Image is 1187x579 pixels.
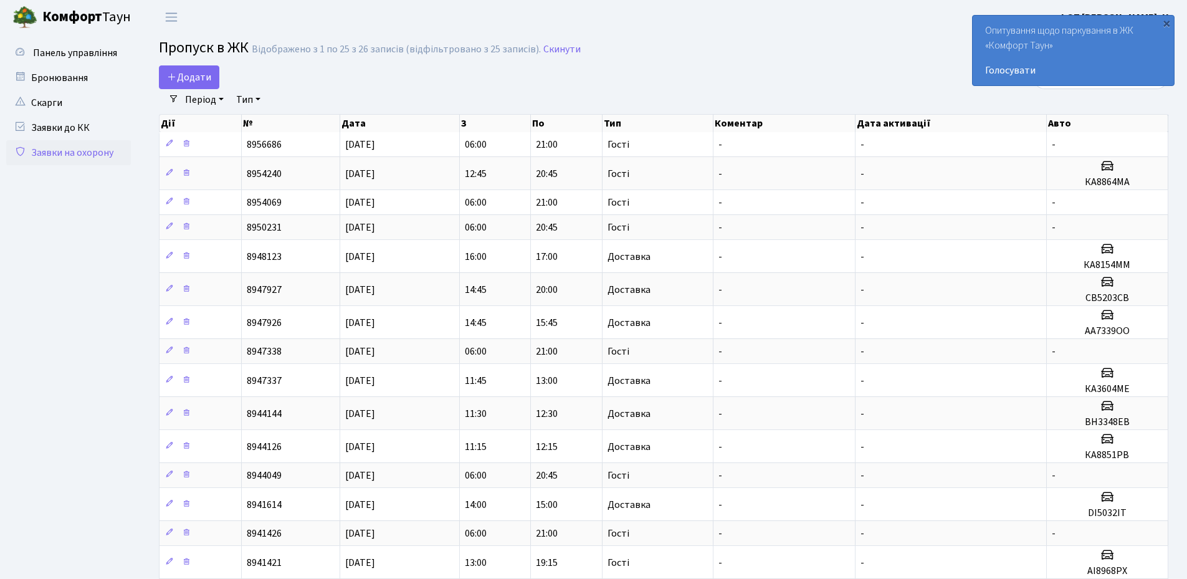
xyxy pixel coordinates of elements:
span: [DATE] [345,469,375,482]
span: 8954240 [247,167,282,181]
span: - [718,527,722,540]
span: - [718,469,722,482]
span: Панель управління [33,46,117,60]
span: [DATE] [345,316,375,330]
span: - [718,345,722,358]
span: Гості [608,223,629,232]
span: - [718,374,722,388]
span: 21:00 [536,345,558,358]
span: 21:00 [536,196,558,209]
span: 8947926 [247,316,282,330]
span: Гості [608,140,629,150]
span: 8947337 [247,374,282,388]
h5: КА8851РВ [1052,449,1163,461]
span: Доставка [608,252,651,262]
span: Доставка [608,409,651,419]
span: 8941421 [247,556,282,570]
span: 8950231 [247,221,282,234]
span: - [718,138,722,151]
span: - [860,196,864,209]
span: 14:45 [465,316,487,330]
th: № [242,115,340,132]
span: - [860,138,864,151]
button: Переключити навігацію [156,7,187,27]
span: - [718,221,722,234]
span: - [860,498,864,512]
span: 06:00 [465,527,487,540]
span: 8941426 [247,527,282,540]
h5: КА3604МЕ [1052,383,1163,395]
span: 8944144 [247,407,282,421]
span: Гості [608,529,629,538]
span: - [1052,469,1056,482]
a: Скарги [6,90,131,115]
span: - [718,196,722,209]
span: - [860,469,864,482]
span: 8956686 [247,138,282,151]
h5: АА7339ОО [1052,325,1163,337]
a: Панель управління [6,41,131,65]
span: 8954069 [247,196,282,209]
span: Додати [167,70,211,84]
span: - [1052,138,1056,151]
h5: СВ5203СВ [1052,292,1163,304]
span: 06:00 [465,196,487,209]
span: 12:45 [465,167,487,181]
span: 06:00 [465,469,487,482]
div: Відображено з 1 по 25 з 26 записів (відфільтровано з 25 записів). [252,44,541,55]
span: 06:00 [465,345,487,358]
span: - [860,221,864,234]
a: Голосувати [985,63,1161,78]
span: 8947927 [247,283,282,297]
span: - [1052,345,1056,358]
span: 8941614 [247,498,282,512]
span: - [860,407,864,421]
h5: DI5032IT [1052,507,1163,519]
span: 17:00 [536,250,558,264]
th: З [460,115,531,132]
span: - [1052,221,1056,234]
span: 21:00 [536,138,558,151]
span: - [718,556,722,570]
th: Дата [340,115,460,132]
th: Дата активації [856,115,1047,132]
span: - [860,167,864,181]
a: ФОП [PERSON_NAME]. Н. [1059,10,1172,25]
span: 12:15 [536,440,558,454]
span: Доставка [608,285,651,295]
span: - [860,527,864,540]
span: - [718,498,722,512]
span: 06:00 [465,138,487,151]
span: 13:00 [465,556,487,570]
a: Додати [159,65,219,89]
a: Період [180,89,229,110]
span: - [860,316,864,330]
a: Тип [231,89,265,110]
span: Таун [42,7,131,28]
span: [DATE] [345,138,375,151]
a: Заявки до КК [6,115,131,140]
div: × [1160,17,1173,29]
span: [DATE] [345,556,375,570]
span: [DATE] [345,440,375,454]
img: logo.png [12,5,37,30]
span: [DATE] [345,196,375,209]
h5: КА8864МА [1052,176,1163,188]
span: 15:00 [536,498,558,512]
span: - [718,316,722,330]
span: 11:30 [465,407,487,421]
span: Пропуск в ЖК [159,37,249,59]
a: Бронювання [6,65,131,90]
span: Доставка [608,500,651,510]
h5: ВН3348ЕВ [1052,416,1163,428]
span: - [718,250,722,264]
span: [DATE] [345,374,375,388]
th: Авто [1047,115,1168,132]
span: Гості [608,471,629,481]
th: Дії [160,115,242,132]
span: 19:15 [536,556,558,570]
span: 8948123 [247,250,282,264]
span: 11:45 [465,374,487,388]
span: [DATE] [345,407,375,421]
span: 8944049 [247,469,282,482]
